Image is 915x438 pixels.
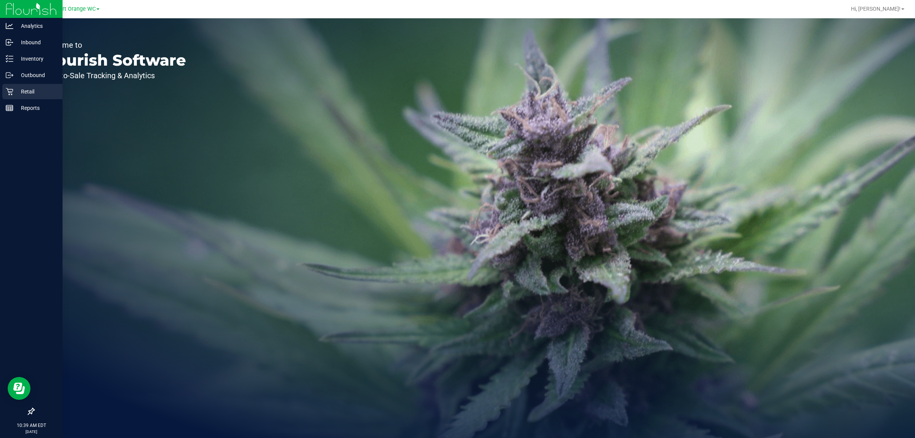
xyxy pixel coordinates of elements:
p: 10:39 AM EDT [3,422,59,429]
span: Hi, [PERSON_NAME]! [851,6,901,12]
inline-svg: Reports [6,104,13,112]
inline-svg: Outbound [6,71,13,79]
inline-svg: Inbound [6,39,13,46]
p: Retail [13,87,59,96]
p: Seed-to-Sale Tracking & Analytics [41,72,186,79]
inline-svg: Retail [6,88,13,95]
p: Outbound [13,71,59,80]
p: Flourish Software [41,53,186,68]
p: Reports [13,103,59,113]
inline-svg: Inventory [6,55,13,63]
inline-svg: Analytics [6,22,13,30]
p: Welcome to [41,41,186,49]
span: Port Orange WC [56,6,96,12]
p: Inventory [13,54,59,63]
p: Inbound [13,38,59,47]
p: [DATE] [3,429,59,435]
iframe: Resource center [8,377,30,400]
p: Analytics [13,21,59,31]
